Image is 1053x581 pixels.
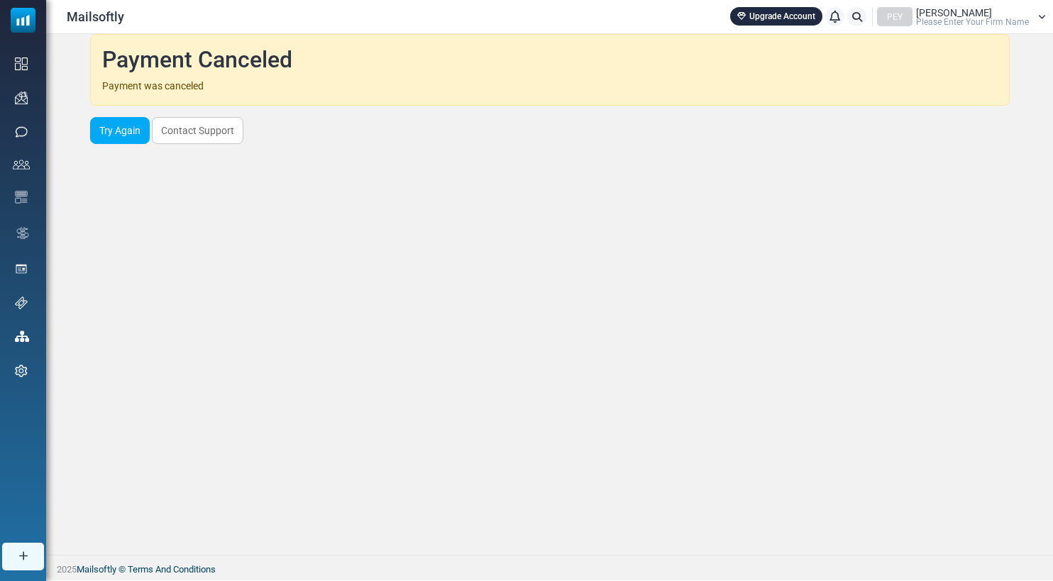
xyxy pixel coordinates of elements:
[15,126,28,138] img: sms-icon.png
[916,8,992,18] span: [PERSON_NAME]
[15,365,28,377] img: settings-icon.svg
[128,564,216,575] span: translation missing: en.layouts.footer.terms_and_conditions
[15,92,28,104] img: campaigns-icon.png
[730,7,822,26] a: Upgrade Account
[90,117,150,144] a: Try Again
[77,564,126,575] a: Mailsoftly ©
[102,79,998,94] p: Payment was canceled
[13,160,30,170] img: contacts-icon.svg
[15,297,28,309] img: support-icon.svg
[877,7,1046,26] a: PEY [PERSON_NAME] Please Enter Your Firm Name
[916,18,1029,26] span: Please Enter Your Firm Name
[15,262,28,275] img: landing_pages.svg
[15,57,28,70] img: dashboard-icon.svg
[15,225,31,241] img: workflow.svg
[128,564,216,575] a: Terms And Conditions
[46,555,1053,580] footer: 2025
[152,117,243,144] a: Contact Support
[877,7,913,26] div: PEY
[11,8,35,33] img: mailsoftly_icon_blue_white.svg
[15,191,28,204] img: email-templates-icon.svg
[102,46,998,73] h2: Payment Canceled
[67,7,124,26] span: Mailsoftly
